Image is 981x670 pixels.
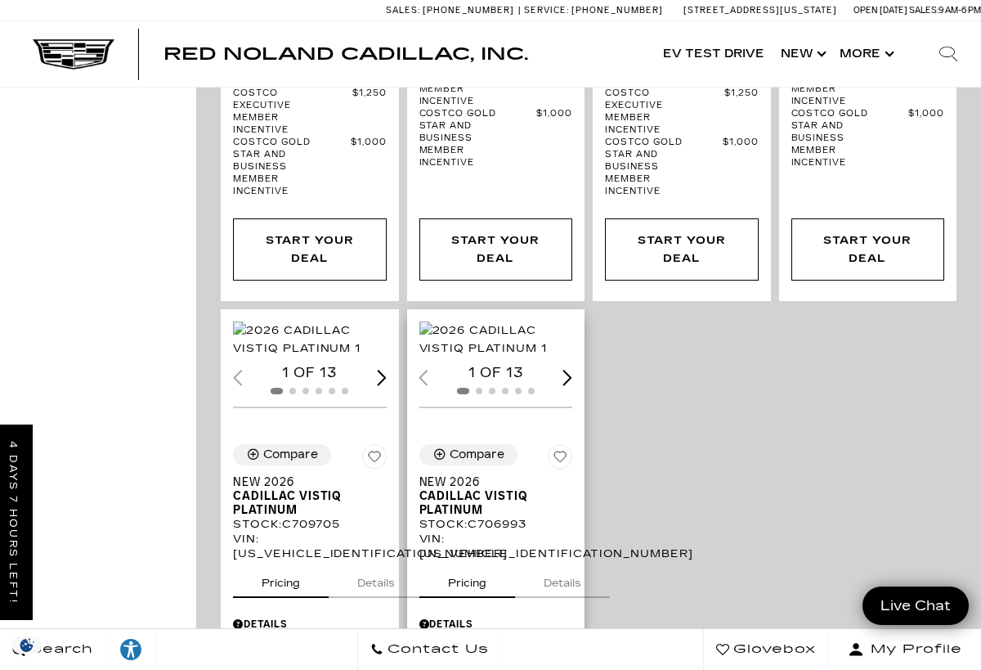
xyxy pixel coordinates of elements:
img: Cadillac Dark Logo with Cadillac White Text [33,38,114,70]
span: Service: [524,5,569,16]
span: Costco Gold Star and Business Member Incentive [791,108,909,169]
a: Costco Gold Star and Business Member Incentive $1,000 [419,108,573,169]
span: $1,250 [352,88,387,137]
a: New 2026Cadillac VISTIQ Platinum [233,475,387,517]
div: Start Your Deal [804,232,932,268]
div: Explore your accessibility options [106,637,155,662]
div: VIN: [US_VEHICLE_IDENTIFICATION_NUMBER] [419,532,573,561]
span: Costco Executive Member Incentive [233,88,352,137]
a: Costco Gold Star and Business Member Incentive $1,000 [605,137,759,198]
div: 1 of 13 [419,364,573,382]
a: Sales: [PHONE_NUMBER] [386,6,518,15]
span: New 2026 [233,475,374,489]
button: details tab [515,562,610,598]
button: Compare Vehicle [419,444,517,465]
div: Start Your Deal [233,218,387,281]
div: Search [916,21,981,87]
div: Start Your Deal [605,218,759,281]
button: details tab [329,562,423,598]
div: Compare [450,447,504,462]
div: Pricing Details - New 2026 Cadillac VISTIQ Platinum [419,617,573,632]
span: Live Chat [872,596,959,615]
span: Cadillac VISTIQ Platinum [419,489,561,517]
span: My Profile [864,638,962,661]
a: Costco Gold Star and Business Member Incentive $1,000 [233,137,387,198]
div: 1 of 13 [233,364,387,382]
div: Pricing Details - New 2026 Cadillac VISTIQ Platinum [233,617,387,632]
button: pricing tab [419,562,515,598]
span: $1,250 [724,88,759,137]
span: [PHONE_NUMBER] [571,5,663,16]
div: 1 / 2 [233,322,387,357]
div: Start Your Deal [618,232,746,268]
span: Contact Us [383,638,489,661]
div: Compare [263,447,318,462]
a: Costco Executive Member Incentive $1,250 [605,88,759,137]
a: EV Test Drive [655,21,773,87]
button: pricing tab [233,562,329,598]
img: 2026 Cadillac VISTIQ Platinum 1 [233,322,387,357]
div: Start Your Deal [791,218,945,281]
button: Open user profile menu [829,629,981,670]
span: Costco Gold Star and Business Member Incentive [605,137,723,198]
span: Glovebox [729,638,816,661]
span: $1,000 [536,108,572,169]
section: Click to Open Cookie Consent Modal [8,636,46,654]
a: New [773,21,831,87]
button: Save Vehicle [362,444,387,475]
div: VIN: [US_VEHICLE_IDENTIFICATION_NUMBER] [233,532,387,561]
img: Opt-Out Icon [8,636,46,654]
span: Search [25,638,93,661]
a: Contact Us [357,629,502,670]
div: Start Your Deal [432,232,560,268]
a: Glovebox [703,629,829,670]
a: Costco Gold Star and Business Member Incentive $1,000 [791,108,945,169]
div: Stock : C706993 [419,517,573,532]
span: Open [DATE] [853,5,907,16]
span: Costco Gold Star and Business Member Incentive [419,108,537,169]
span: Cadillac VISTIQ Platinum [233,489,374,517]
span: Red Noland Cadillac, Inc. [163,44,528,64]
a: Service: [PHONE_NUMBER] [518,6,667,15]
span: Costco Executive Member Incentive [605,88,724,137]
div: 1 / 2 [419,322,573,357]
span: $1,000 [723,137,759,198]
button: Save Vehicle [548,444,572,475]
span: [PHONE_NUMBER] [423,5,514,16]
span: New 2026 [419,475,561,489]
div: Next slide [562,370,572,385]
div: Start Your Deal [246,232,374,268]
button: More [831,21,899,87]
span: 9 AM-6 PM [938,5,981,16]
span: Sales: [909,5,938,16]
div: Start Your Deal [419,218,573,281]
span: $1,000 [351,137,387,198]
a: Red Noland Cadillac, Inc. [163,46,528,62]
img: 2026 Cadillac VISTIQ Platinum 1 [419,322,573,357]
span: $1,000 [908,108,944,169]
div: Stock : C709705 [233,517,387,532]
a: New 2026Cadillac VISTIQ Platinum [419,475,573,517]
span: Costco Gold Star and Business Member Incentive [233,137,351,198]
button: Compare Vehicle [233,444,331,465]
a: Live Chat [862,587,969,625]
div: Next slide [377,370,387,385]
a: Explore your accessibility options [106,629,156,670]
a: Costco Executive Member Incentive $1,250 [233,88,387,137]
a: [STREET_ADDRESS][US_STATE] [683,5,837,16]
span: Sales: [386,5,420,16]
